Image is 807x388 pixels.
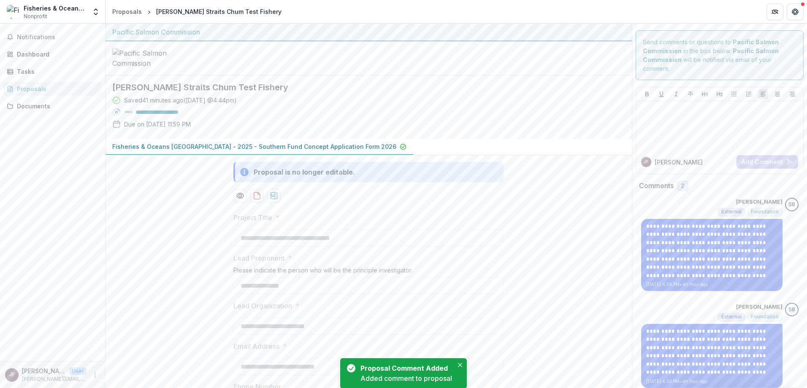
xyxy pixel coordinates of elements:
span: Foundation [751,209,779,215]
p: [DATE] 4:33 PM • an hour ago [646,378,777,385]
p: [PERSON_NAME] [736,303,783,311]
nav: breadcrumb [109,5,285,18]
p: User [69,367,87,375]
div: Saved 41 minutes ago ( [DATE] @ 4:44pm ) [124,96,237,105]
img: Pacific Salmon Commission [112,48,197,68]
button: Align Right [787,89,797,99]
button: Heading 2 [715,89,725,99]
button: Get Help [787,3,804,20]
button: More [90,370,100,380]
div: Proposal is no longer editable. [254,167,355,177]
a: Dashboard [3,47,102,61]
button: Close [455,360,465,370]
button: Align Center [772,89,783,99]
button: Italicize [671,89,681,99]
p: Lead Organization [233,301,292,311]
button: Notifications [3,30,102,44]
span: External [721,209,742,215]
div: John Fulton [9,372,15,377]
p: [PERSON_NAME] [22,366,66,375]
div: Added comment to proposal [360,373,453,383]
div: Proposals [17,84,95,93]
button: Align Left [758,89,768,99]
button: Partners [766,3,783,20]
div: Proposal Comment Added [360,363,450,373]
div: [PERSON_NAME] Straits Chum Test Fishery [156,7,282,16]
p: [DATE] 4:39 PM • an hour ago [646,281,777,288]
div: Proposals [112,7,142,16]
p: Email Address [233,341,279,351]
p: 100 % [124,109,133,115]
h2: Comments [639,182,674,190]
p: [PERSON_NAME] [736,198,783,206]
button: Open entity switcher [90,3,102,20]
button: download-proposal [250,189,264,202]
p: [PERSON_NAME][EMAIL_ADDRESS][DOMAIN_NAME] [22,375,87,383]
div: Send comments or questions to in the box below. will be notified via email of your comment. [636,30,804,80]
div: Documents [17,102,95,110]
a: Documents [3,99,102,113]
span: Foundation [751,314,779,320]
button: Add Comment [737,155,798,169]
button: Strike [685,89,696,99]
span: 2 [681,183,685,190]
img: Fisheries & Oceans Canada [7,5,20,19]
button: Bold [642,89,652,99]
button: Ordered List [744,89,754,99]
span: External [721,314,742,320]
div: Fisheries & Oceans [GEOGRAPHIC_DATA] [24,4,87,13]
div: Please indicate the person who will be the principle investigator. [233,267,504,277]
h2: [PERSON_NAME] Straits Chum Test Fishery [112,82,612,92]
a: Proposals [109,5,145,18]
a: Proposals [3,82,102,96]
div: Pacific Salmon Commission [112,27,625,37]
div: Dashboard [17,50,95,59]
button: Heading 1 [700,89,710,99]
button: Bullet List [729,89,739,99]
div: Sascha Bendt [788,202,795,207]
span: Notifications [17,34,98,41]
button: download-proposal [267,189,281,202]
button: Underline [656,89,666,99]
div: Tasks [17,67,95,76]
a: Tasks [3,65,102,78]
p: Fisheries & Oceans [GEOGRAPHIC_DATA] - 2025 - Southern Fund Concept Application Form 2026 [112,142,396,151]
div: Sascha Bendt [788,307,795,313]
p: Due on [DATE] 11:59 PM [124,120,191,129]
p: Project Title [233,213,272,223]
p: Lead Proponent [233,253,284,263]
button: Preview b634da0f-d2e5-415b-a8b5-50f7675c52b7-0.pdf [233,189,247,202]
span: Nonprofit [24,13,47,20]
div: John Fulton [644,160,649,164]
p: [PERSON_NAME] [655,158,703,167]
